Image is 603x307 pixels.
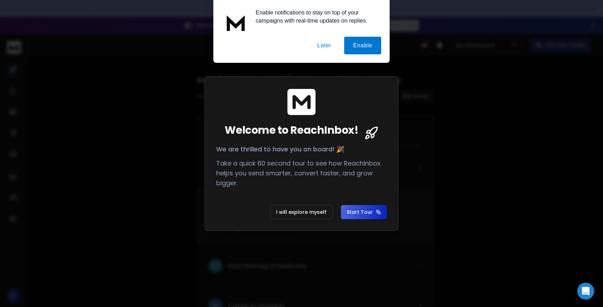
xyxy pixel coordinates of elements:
[308,37,340,54] button: Later
[216,158,387,188] p: Take a quick 60 second tour to see how ReachInbox helps you send smarter, convert faster, and gro...
[577,283,594,300] div: Open Intercom Messenger
[344,37,381,54] button: Enable
[250,8,381,25] div: Enable notifications to stay on top of your campaigns with real-time updates on replies.
[216,144,387,154] p: We are thrilled to have you on board! 🎉
[270,205,333,219] button: I will explore myself
[341,205,387,219] button: Start Tour
[222,8,250,37] img: notification icon
[225,124,358,137] span: Welcome to ReachInbox!
[347,209,381,216] span: Start Tour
